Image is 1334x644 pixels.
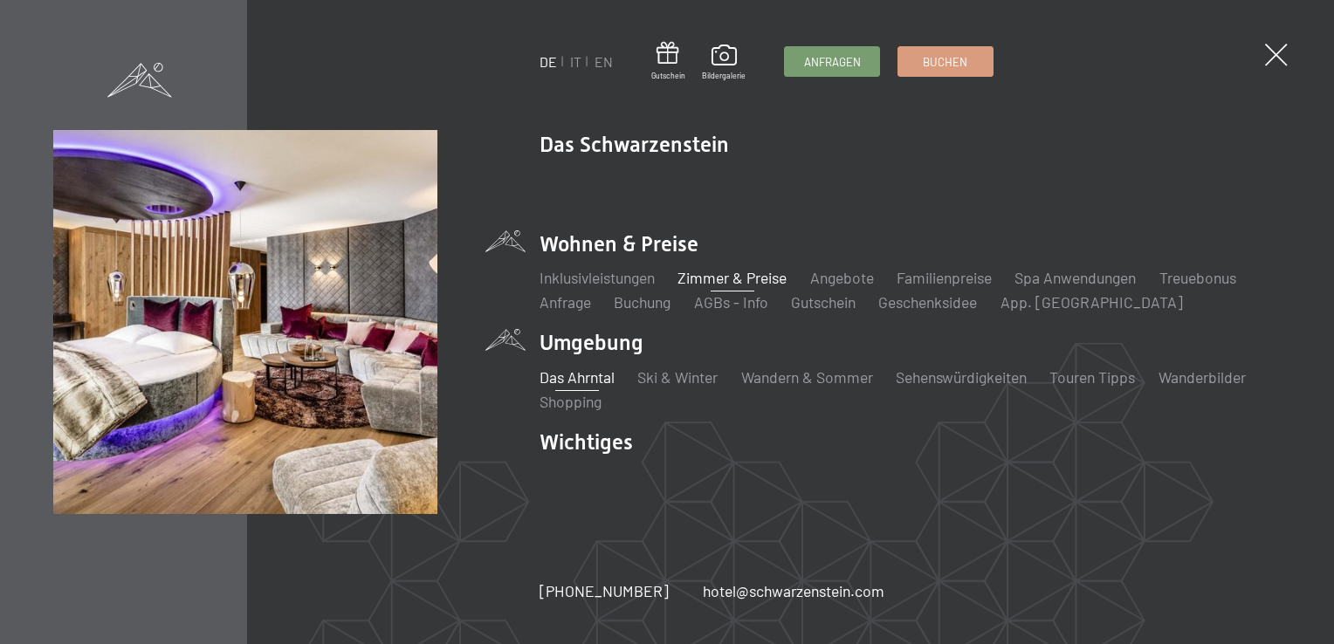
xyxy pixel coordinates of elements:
[1159,268,1236,287] a: Treuebonus
[651,71,685,81] span: Gutschein
[1049,367,1135,387] a: Touren Tipps
[595,53,613,70] a: EN
[702,71,746,81] span: Bildergalerie
[1000,292,1183,312] a: App. [GEOGRAPHIC_DATA]
[540,580,669,602] a: [PHONE_NUMBER]
[702,45,746,81] a: Bildergalerie
[614,292,670,312] a: Buchung
[791,292,856,312] a: Gutschein
[694,292,768,312] a: AGBs - Info
[810,268,874,287] a: Angebote
[540,53,557,70] a: DE
[785,47,879,76] a: Anfragen
[540,292,591,312] a: Anfrage
[897,268,992,287] a: Familienpreise
[540,268,655,287] a: Inklusivleistungen
[703,580,884,602] a: hotel@schwarzenstein.com
[540,581,669,600] span: [PHONE_NUMBER]
[898,47,993,76] a: Buchen
[923,54,967,70] span: Buchen
[896,367,1027,387] a: Sehenswürdigkeiten
[570,53,581,70] a: IT
[637,367,718,387] a: Ski & Winter
[804,54,861,70] span: Anfragen
[878,292,977,312] a: Geschenksidee
[677,268,787,287] a: Zimmer & Preise
[651,42,685,81] a: Gutschein
[540,367,615,387] a: Das Ahrntal
[1014,268,1136,287] a: Spa Anwendungen
[1159,367,1246,387] a: Wanderbilder
[741,367,873,387] a: Wandern & Sommer
[540,392,602,411] a: Shopping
